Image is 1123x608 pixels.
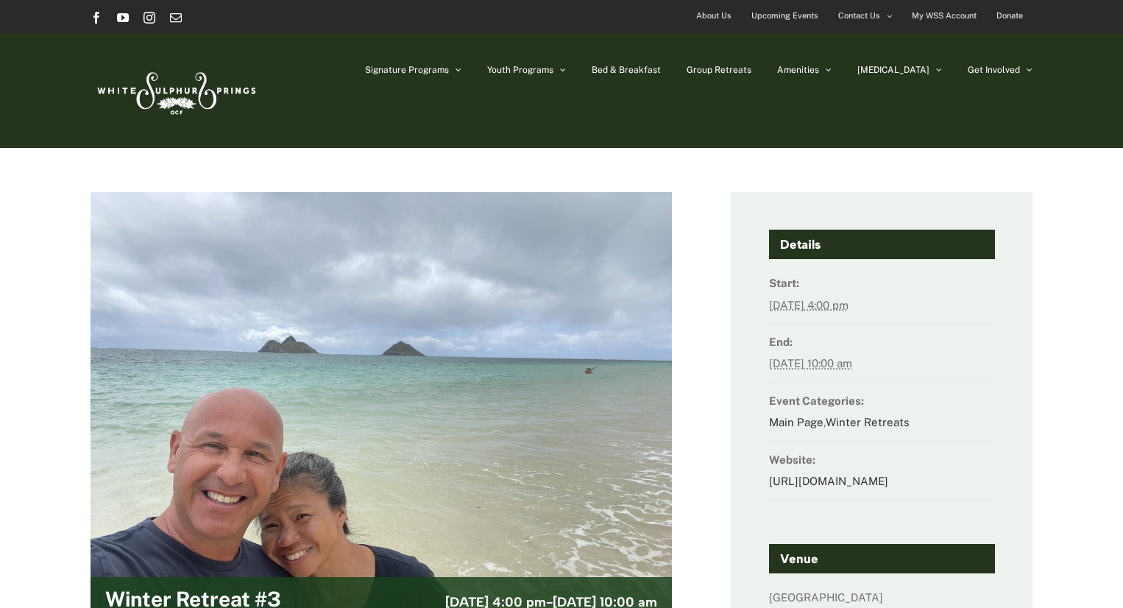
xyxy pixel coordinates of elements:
[365,33,461,107] a: Signature Programs
[170,12,182,24] a: Email
[769,416,823,428] a: Main Page
[696,5,731,26] span: About Us
[751,5,818,26] span: Upcoming Events
[777,66,819,74] span: Amenities
[769,299,849,311] abbr: 2025-12-30
[365,33,1032,107] nav: Main Menu
[487,66,553,74] span: Youth Programs
[769,544,995,573] h4: Venue
[857,33,942,107] a: [MEDICAL_DATA]
[592,66,661,74] span: Bed & Breakfast
[857,66,929,74] span: [MEDICAL_DATA]
[91,56,260,125] img: White Sulphur Springs Logo
[592,33,661,107] a: Bed & Breakfast
[687,33,751,107] a: Group Retreats
[769,331,995,353] dt: End:
[769,272,995,294] dt: Start:
[365,66,449,74] span: Signature Programs
[769,449,995,470] dt: Website:
[769,230,995,259] h4: Details
[769,357,852,370] abbr: 2026-01-02
[144,12,155,24] a: Instagram
[777,33,832,107] a: Amenities
[968,33,1032,107] a: Get Involved
[838,5,880,26] span: Contact Us
[826,416,910,428] a: Winter Retreats
[117,12,129,24] a: YouTube
[687,66,751,74] span: Group Retreats
[769,475,888,487] a: [URL][DOMAIN_NAME]
[769,411,995,441] dd: ,
[996,5,1023,26] span: Donate
[968,66,1020,74] span: Get Involved
[487,33,566,107] a: Youth Programs
[912,5,977,26] span: My WSS Account
[91,12,102,24] a: Facebook
[769,390,995,411] dt: Event Categories:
